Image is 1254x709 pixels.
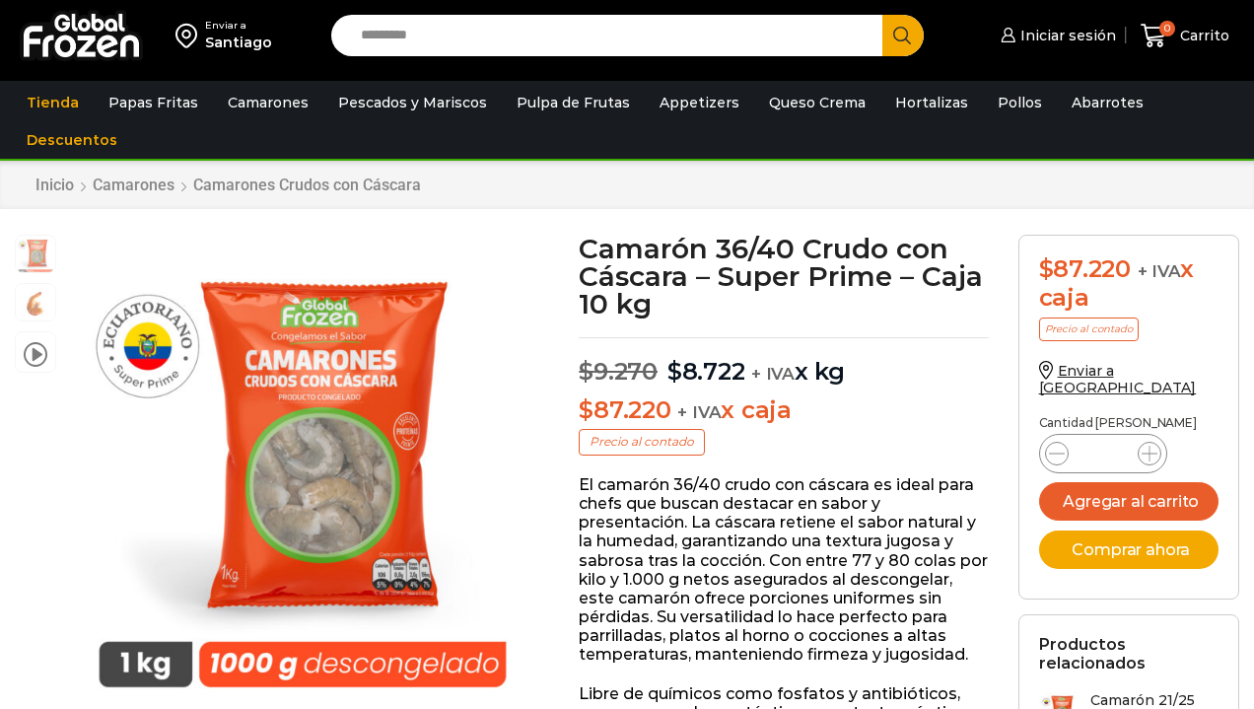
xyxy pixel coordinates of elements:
nav: Breadcrumb [35,176,422,194]
span: + IVA [677,402,721,422]
bdi: 8.722 [667,357,745,386]
a: Abarrotes [1062,84,1153,121]
a: Camarones Crudos con Cáscara [192,176,422,194]
a: Hortalizas [885,84,978,121]
span: $ [667,357,682,386]
p: Precio al contado [579,429,705,455]
a: Pescados y Mariscos [328,84,497,121]
span: Iniciar sesión [1015,26,1116,45]
span: camaron-con-cascara [16,284,55,323]
p: Cantidad [PERSON_NAME] [1039,416,1219,430]
a: Camarones [92,176,175,194]
a: Tienda [17,84,89,121]
button: Agregar al carrito [1039,482,1219,521]
a: Queso Crema [759,84,875,121]
div: Santiago [205,33,272,52]
input: Product quantity [1084,440,1122,467]
span: + IVA [1138,261,1181,281]
div: x caja [1039,255,1219,313]
div: 1 / 3 [66,235,539,708]
a: 0 Carrito [1136,13,1234,59]
a: Enviar a [GEOGRAPHIC_DATA] [1039,362,1197,396]
a: Pulpa de Frutas [507,84,640,121]
img: PM04004021 [66,235,539,708]
bdi: 87.220 [579,395,670,424]
button: Comprar ahora [1039,531,1219,569]
h2: Productos relacionados [1039,635,1219,673]
a: Papas Fritas [99,84,208,121]
h1: Camarón 36/40 Crudo con Cáscara – Super Prime – Caja 10 kg [579,235,988,318]
span: PM04004021 [16,236,55,275]
a: Iniciar sesión [996,16,1116,55]
bdi: 9.270 [579,357,658,386]
button: Search button [882,15,924,56]
span: + IVA [751,364,795,384]
bdi: 87.220 [1039,254,1131,283]
span: $ [1039,254,1054,283]
a: Camarones [218,84,318,121]
span: $ [579,395,593,424]
span: Carrito [1175,26,1229,45]
p: x kg [579,337,988,387]
a: Pollos [988,84,1052,121]
span: 0 [1159,21,1175,36]
p: El camarón 36/40 crudo con cáscara es ideal para chefs que buscan destacar en sabor y presentació... [579,475,988,665]
a: Inicio [35,176,75,194]
div: Enviar a [205,19,272,33]
a: Appetizers [650,84,749,121]
p: x caja [579,396,988,425]
span: $ [579,357,593,386]
p: Precio al contado [1039,318,1139,341]
img: address-field-icon.svg [175,19,205,52]
a: Descuentos [17,121,127,159]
